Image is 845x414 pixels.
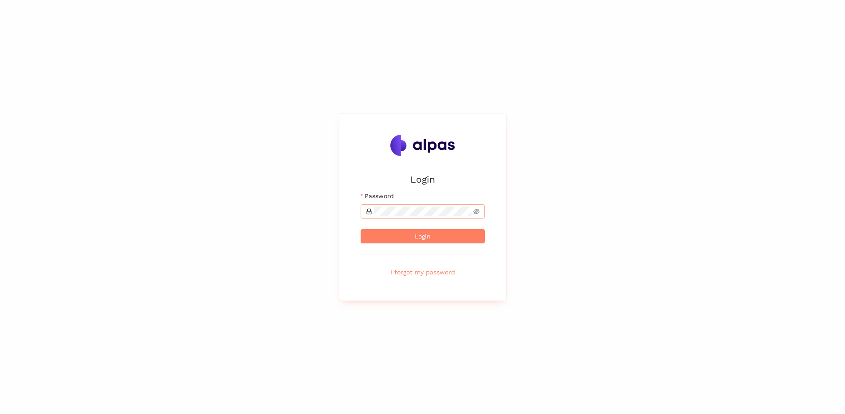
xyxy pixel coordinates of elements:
img: Alpas.ai Logo [390,135,455,156]
span: I forgot my password [390,267,455,277]
h2: Login [361,172,485,187]
span: Login [415,231,431,241]
input: Password [374,207,472,216]
span: lock [366,208,372,215]
button: I forgot my password [361,265,485,279]
label: Password [361,191,394,201]
span: eye-invisible [473,208,479,215]
button: Login [361,229,485,243]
